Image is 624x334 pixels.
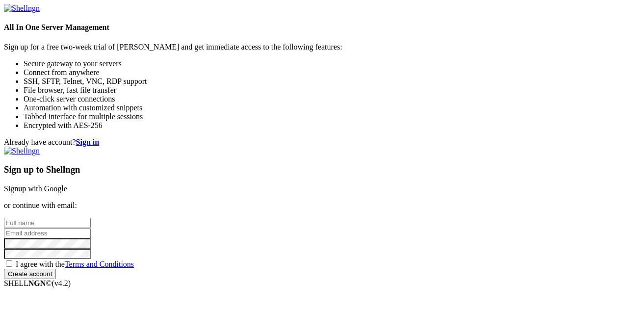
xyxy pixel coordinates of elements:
a: Signup with Google [4,184,67,193]
li: One-click server connections [24,95,620,103]
img: Shellngn [4,147,40,155]
li: SSH, SFTP, Telnet, VNC, RDP support [24,77,620,86]
div: Already have account? [4,138,620,147]
img: Shellngn [4,4,40,13]
input: Email address [4,228,91,238]
li: File browser, fast file transfer [24,86,620,95]
li: Automation with customized snippets [24,103,620,112]
p: Sign up for a free two-week trial of [PERSON_NAME] and get immediate access to the following feat... [4,43,620,51]
li: Secure gateway to your servers [24,59,620,68]
p: or continue with email: [4,201,620,210]
li: Encrypted with AES-256 [24,121,620,130]
a: Sign in [76,138,100,146]
b: NGN [28,279,46,287]
li: Tabbed interface for multiple sessions [24,112,620,121]
span: SHELL © [4,279,71,287]
span: 4.2.0 [52,279,71,287]
span: I agree with the [16,260,134,268]
input: I agree with theTerms and Conditions [6,260,12,267]
a: Terms and Conditions [65,260,134,268]
h3: Sign up to Shellngn [4,164,620,175]
input: Full name [4,218,91,228]
input: Create account [4,269,56,279]
li: Connect from anywhere [24,68,620,77]
h4: All In One Server Management [4,23,620,32]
